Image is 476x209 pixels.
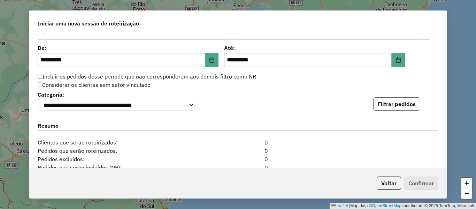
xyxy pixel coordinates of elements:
button: Choose Date [392,53,405,67]
span: + [465,179,469,187]
span: Iniciar uma nova sessão de roteirização [38,19,139,28]
span: Pedidos excluídos: [33,155,204,163]
button: Voltar [377,177,401,190]
label: De: [38,44,218,52]
label: Incluir os pedidos desse período que não corresponderem aos demais filtro como NR [38,72,256,81]
div: 0 [204,147,272,155]
span: | [349,203,350,208]
label: Até: [224,44,405,52]
label: Categoria: [38,90,194,99]
button: Choose Date [205,53,218,67]
input: Incluir os pedidos desse período que não corresponderem aos demais filtro como NR [38,74,42,79]
div: 0 [204,138,272,147]
input: Considerar os clientes sem setor vinculado [38,82,42,87]
span: Pedidos que serão roteirizados: [33,147,204,155]
a: Zoom in [461,178,472,188]
span: − [465,189,469,198]
a: Leaflet [331,203,348,208]
label: Resumo [38,121,438,131]
span: Clientes que serão roteirizados: [33,138,204,147]
div: 0 [204,163,272,172]
span: Pedidos que serão incluídos (NR): [33,163,204,172]
button: Filtrar pedidos [373,97,420,111]
div: 0 [204,155,272,163]
a: OpenStreetMap [372,203,402,208]
a: Zoom out [461,188,472,199]
label: Considerar os clientes sem setor vinculado [38,81,151,89]
div: Map data © contributors,© 2025 TomTom, Microsoft [330,203,476,209]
